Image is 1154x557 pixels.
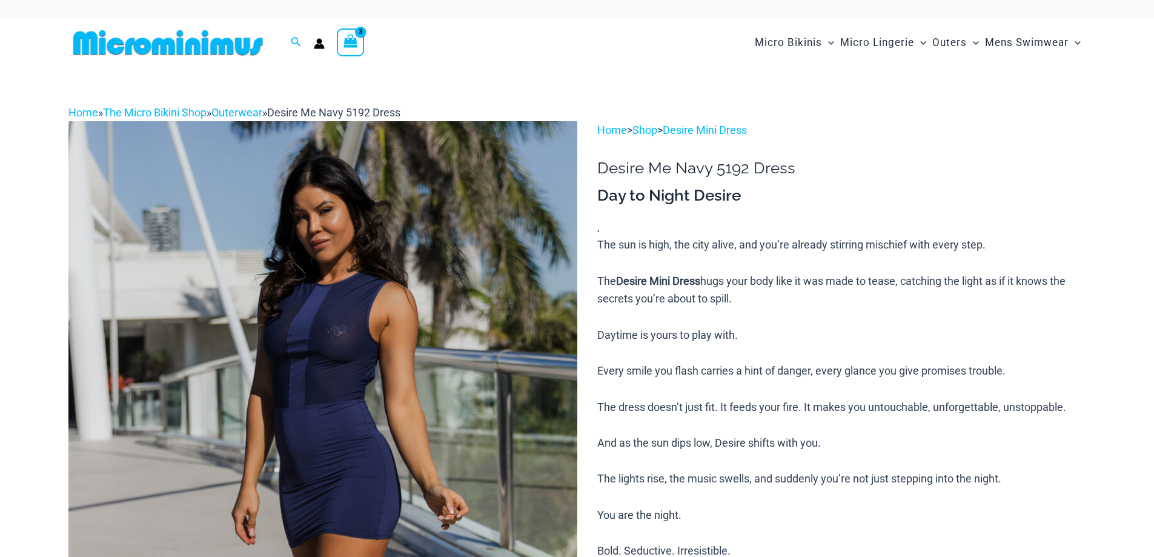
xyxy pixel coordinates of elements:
span: Outers [932,27,967,58]
span: Menu Toggle [822,27,834,58]
span: » » » [68,106,400,119]
span: Menu Toggle [1069,27,1081,58]
a: Account icon link [314,38,325,49]
p: > > [597,121,1086,139]
a: Desire Mini Dress [663,124,747,136]
a: OutersMenu ToggleMenu Toggle [929,24,982,61]
a: Micro LingerieMenu ToggleMenu Toggle [837,24,929,61]
a: Search icon link [291,35,302,50]
span: Micro Bikinis [755,27,822,58]
span: Mens Swimwear [985,27,1069,58]
a: View Shopping Cart, 3 items [337,28,365,56]
a: Mens SwimwearMenu ToggleMenu Toggle [982,24,1084,61]
h1: Desire Me Navy 5192 Dress [597,159,1086,178]
span: Menu Toggle [967,27,979,58]
h3: Day to Night Desire [597,185,1086,206]
a: Home [68,106,98,119]
a: Home [597,124,627,136]
img: MM SHOP LOGO FLAT [68,29,268,56]
a: Shop [632,124,657,136]
a: The Micro Bikini Shop [103,106,207,119]
a: Micro BikinisMenu ToggleMenu Toggle [752,24,837,61]
b: Desire Mini Dress [616,275,700,287]
a: Outerwear [211,106,262,119]
span: Micro Lingerie [840,27,914,58]
nav: Site Navigation [750,22,1086,63]
span: Menu Toggle [914,27,926,58]
span: Desire Me Navy 5192 Dress [267,106,400,119]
